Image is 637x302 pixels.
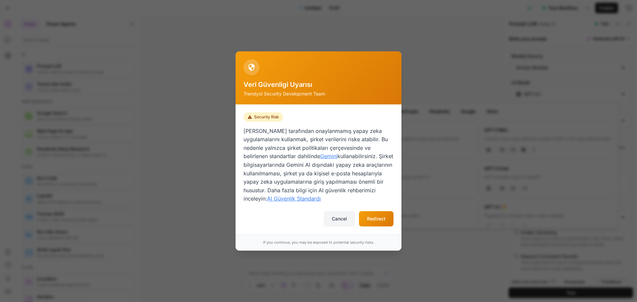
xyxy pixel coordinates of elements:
button: Redirect [359,211,393,226]
div: If you continue, you may be exposed to potential security risks. [244,240,393,245]
a: Gemini [320,153,337,159]
button: Cancel [324,211,355,226]
div: Security Risk [244,112,283,121]
div: [PERSON_NAME] tarafından onaylanmamış yapay zeka uygulamalarını kullanmak, şirket verilerini risk... [244,127,393,203]
div: Trendyol Security Development Team [244,90,393,98]
a: AI Güvenlik Standardı [267,195,321,202]
div: Veri Güvenligi Uyarısı [244,81,393,89]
